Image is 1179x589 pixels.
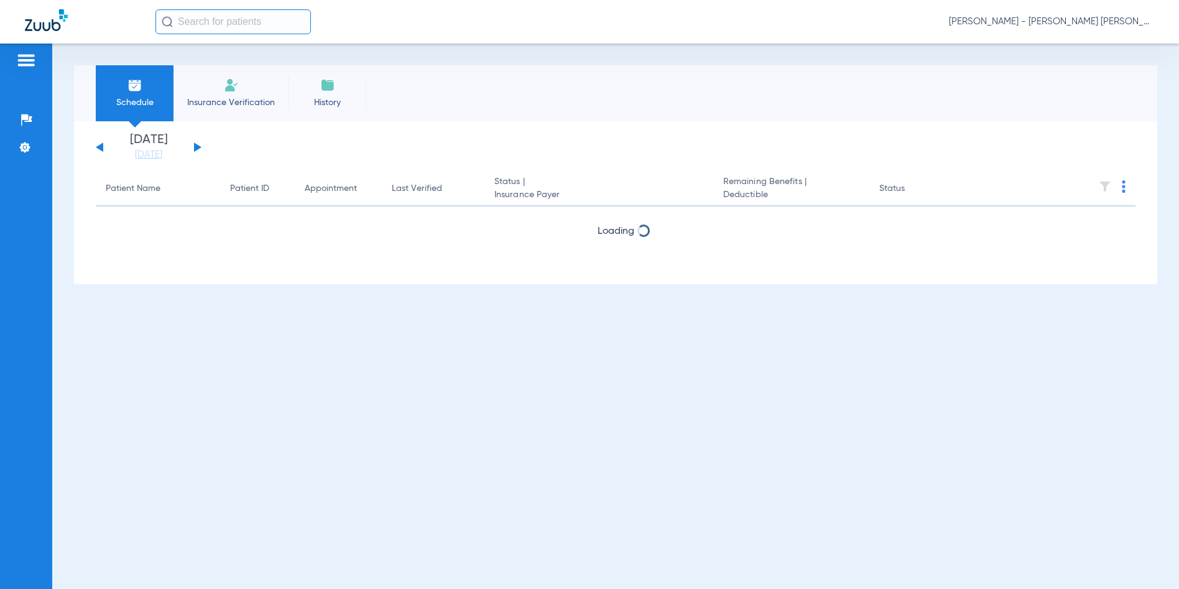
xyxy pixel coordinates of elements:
[484,172,713,206] th: Status |
[224,78,239,93] img: Manual Insurance Verification
[162,16,173,27] img: Search Icon
[949,16,1154,28] span: [PERSON_NAME] - [PERSON_NAME] [PERSON_NAME] Health Center | SEARHC
[230,182,269,195] div: Patient ID
[106,182,160,195] div: Patient Name
[305,182,357,195] div: Appointment
[127,78,142,93] img: Schedule
[298,96,357,109] span: History
[392,182,442,195] div: Last Verified
[16,53,36,68] img: hamburger-icon
[1099,180,1111,193] img: filter.svg
[320,78,335,93] img: History
[869,172,953,206] th: Status
[183,96,279,109] span: Insurance Verification
[230,182,285,195] div: Patient ID
[155,9,311,34] input: Search for patients
[392,182,474,195] div: Last Verified
[25,9,68,31] img: Zuub Logo
[598,226,634,236] span: Loading
[723,188,859,202] span: Deductible
[494,188,703,202] span: Insurance Payer
[106,182,210,195] div: Patient Name
[111,134,186,161] li: [DATE]
[105,96,164,109] span: Schedule
[111,149,186,161] a: [DATE]
[1122,180,1126,193] img: group-dot-blue.svg
[305,182,372,195] div: Appointment
[713,172,869,206] th: Remaining Benefits |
